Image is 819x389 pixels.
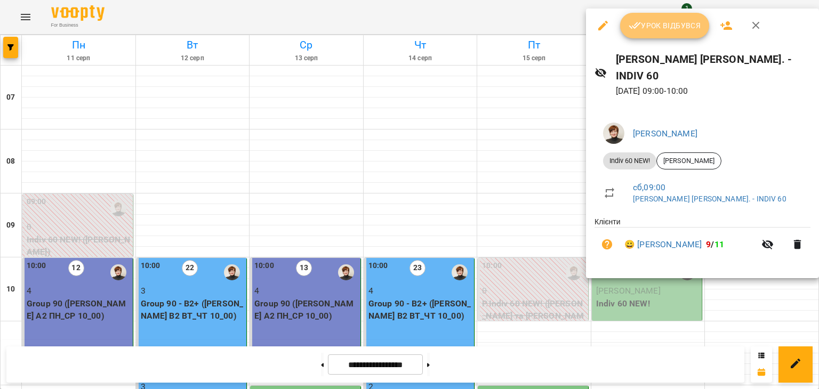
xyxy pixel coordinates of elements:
div: [PERSON_NAME] [656,152,721,169]
span: Indiv 60 NEW! [603,156,656,166]
p: [DATE] 09:00 - 10:00 [616,85,810,98]
img: 630b37527edfe3e1374affafc9221cc6.jpg [603,123,624,144]
span: 11 [714,239,724,249]
a: [PERSON_NAME] [PERSON_NAME]. - INDIV 60 [633,194,786,203]
a: сб , 09:00 [633,182,665,192]
button: Урок відбувся [620,13,710,38]
b: / [706,239,724,249]
h6: [PERSON_NAME] [PERSON_NAME]. - INDIV 60 [616,51,810,85]
ul: Клієнти [595,216,810,266]
span: [PERSON_NAME] [657,156,721,166]
span: 9 [706,239,711,249]
a: 😀 [PERSON_NAME] [624,238,702,251]
a: [PERSON_NAME] [633,128,697,139]
span: Урок відбувся [629,19,701,32]
button: Візит ще не сплачено. Додати оплату? [595,232,620,257]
